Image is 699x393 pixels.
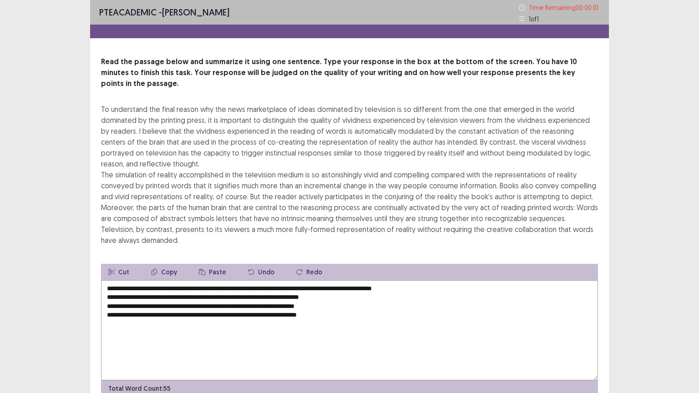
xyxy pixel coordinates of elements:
[529,14,539,24] p: 1 of 1
[101,264,137,280] button: Cut
[99,6,157,18] span: PTE academic
[101,56,598,89] p: Read the passage below and summarize it using one sentence. Type your response in the box at the ...
[241,264,282,280] button: Undo
[289,264,329,280] button: Redo
[144,264,184,280] button: Copy
[192,264,233,280] button: Paste
[99,5,229,19] p: - [PERSON_NAME]
[101,104,598,246] div: To understand the final reason why the news marketplace of ideas dominated by television is so di...
[529,3,600,12] p: Time Remaining 00 : 00 : 01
